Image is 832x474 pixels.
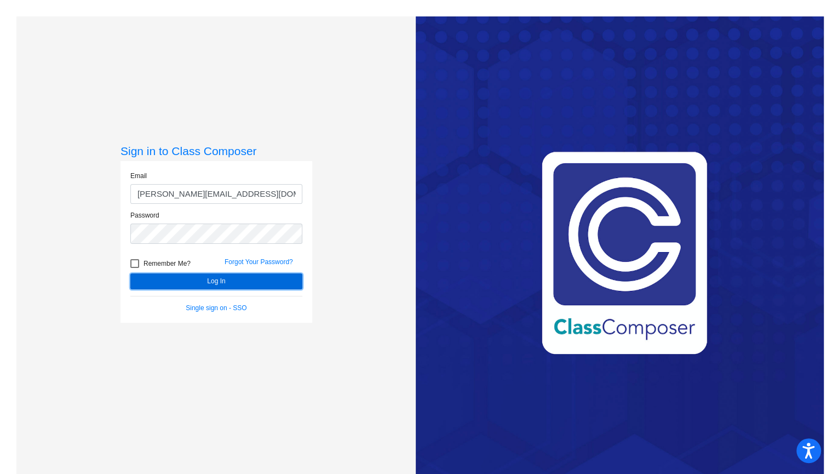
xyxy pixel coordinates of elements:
label: Email [130,171,147,181]
span: Remember Me? [144,257,191,270]
label: Password [130,210,159,220]
a: Single sign on - SSO [186,304,246,312]
a: Forgot Your Password? [225,258,293,266]
button: Log In [130,273,302,289]
h3: Sign in to Class Composer [121,144,312,158]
